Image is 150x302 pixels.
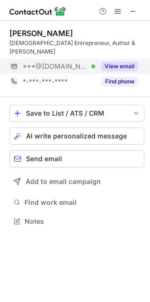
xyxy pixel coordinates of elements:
[9,196,144,209] button: Find work email
[25,217,141,226] span: Notes
[26,178,101,185] span: Add to email campaign
[9,105,144,122] button: save-profile-one-click
[26,155,62,163] span: Send email
[101,77,138,86] button: Reveal Button
[9,150,144,167] button: Send email
[101,62,138,71] button: Reveal Button
[9,128,144,145] button: AI write personalized message
[9,28,73,38] div: [PERSON_NAME]
[26,132,127,140] span: AI write personalized message
[9,6,66,17] img: ContactOut v5.3.10
[9,173,144,190] button: Add to email campaign
[9,215,144,228] button: Notes
[9,39,144,56] div: [DEMOGRAPHIC_DATA] Entrepreneur, Author & [PERSON_NAME]
[26,110,128,117] div: Save to List / ATS / CRM
[25,198,141,207] span: Find work email
[23,62,88,71] span: ***@[DOMAIN_NAME]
